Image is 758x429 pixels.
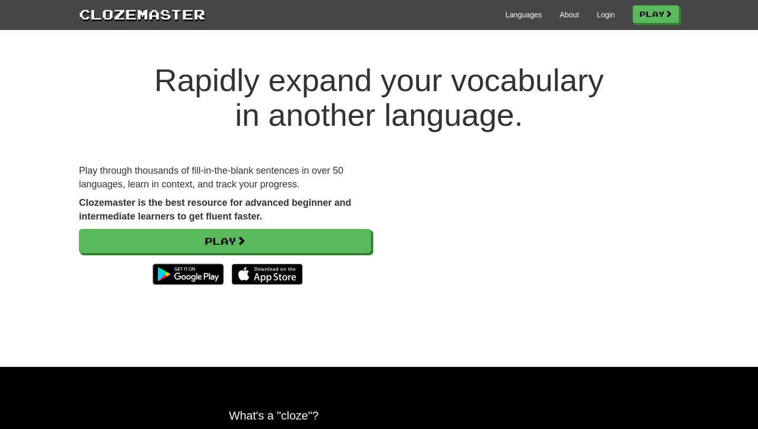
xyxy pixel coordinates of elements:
[79,4,205,24] a: Clozemaster
[505,9,542,20] a: Languages
[79,197,351,222] strong: Clozemaster is the best resource for advanced beginner and intermediate learners to get fluent fa...
[560,9,579,20] a: About
[633,5,679,23] a: Play
[79,164,371,191] p: Play through thousands of fill-in-the-blank sentences in over 50 languages, learn in context, and...
[597,9,615,20] a: Login
[147,258,229,290] img: Get it on Google Play
[232,264,303,285] img: Download_on_the_App_Store_Badge_US-UK_135x40-25178aeef6eb6b83b96f5f2d004eda3bffbb37122de64afbaef7...
[79,229,371,253] a: Play
[229,409,529,422] h2: What's a "cloze"?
